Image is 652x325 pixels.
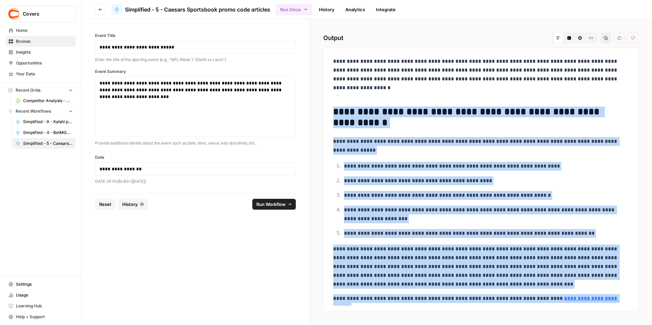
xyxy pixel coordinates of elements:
[99,201,111,208] span: Reset
[95,178,296,185] p: DATE OF PUBLISH ([DATE])
[5,69,76,79] a: Your Data
[13,116,76,127] a: Simplified - 9 - Kalshi promo code articles
[16,108,51,114] span: Recent Workflows
[276,4,312,15] button: Run Once
[252,199,296,210] button: Run Workflow
[95,199,115,210] button: Reset
[13,95,76,106] a: Competitor Analysis - URL Specific Grid
[13,138,76,149] a: Simplified - 5 - Caesars Sportsbook promo code articles
[16,292,73,298] span: Usage
[372,4,400,15] a: Integrate
[5,106,76,116] button: Recent Workflows
[315,4,339,15] a: History
[323,33,638,43] h2: Output
[16,38,73,44] span: Browse
[23,11,64,17] span: Covers
[8,8,20,20] img: Covers Logo
[95,69,296,75] label: Event Summary
[16,49,73,55] span: Insights
[23,119,73,125] span: Simplified - 9 - Kalshi promo code articles
[16,27,73,34] span: Home
[16,314,73,320] span: Help + Support
[95,56,296,63] p: Enter the title of the sporting event (e.g., "NFL Week 1: Chiefs vs Lions")
[5,311,76,322] button: Help + Support
[16,303,73,309] span: Learning Hub
[256,201,286,208] span: Run Workflow
[16,281,73,287] span: Settings
[16,60,73,66] span: Opportunities
[23,130,73,136] span: Simplified - 4 - BetMGM bonus code articles
[5,5,76,22] button: Workspace: Covers
[125,5,270,14] span: Simplified - 5 - Caesars Sportsbook promo code articles
[122,201,138,208] span: History
[23,98,73,104] span: Competitor Analysis - URL Specific Grid
[341,4,369,15] a: Analytics
[5,279,76,290] a: Settings
[5,301,76,311] a: Learning Hub
[5,58,76,69] a: Opportunities
[5,47,76,58] a: Insights
[13,127,76,138] a: Simplified - 4 - BetMGM bonus code articles
[23,140,73,147] span: Simplified - 5 - Caesars Sportsbook promo code articles
[5,290,76,301] a: Usage
[5,25,76,36] a: Home
[95,154,296,160] label: Date
[5,85,76,95] button: Recent Grids
[95,33,296,39] label: Event Title
[5,36,76,47] a: Browse
[118,199,148,210] button: History
[16,71,73,77] span: Your Data
[111,4,270,15] a: Simplified - 5 - Caesars Sportsbook promo code articles
[16,87,40,93] span: Recent Grids
[95,140,296,147] p: Provide additional details about the event such as date, time, venue, key storylines, etc.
